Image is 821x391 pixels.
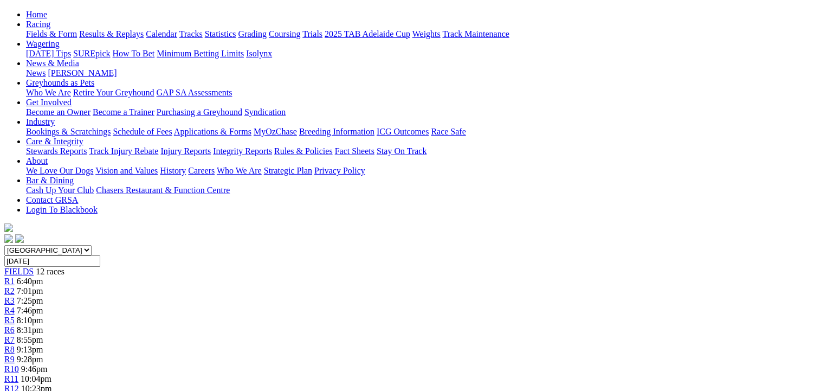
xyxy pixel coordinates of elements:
a: R5 [4,316,15,325]
a: Calendar [146,29,177,39]
div: Bar & Dining [26,185,817,195]
a: Racing [26,20,50,29]
a: R3 [4,296,15,305]
a: Get Involved [26,98,72,107]
a: Injury Reports [160,146,211,156]
a: Syndication [244,107,286,117]
a: FIELDS [4,267,34,276]
a: MyOzChase [254,127,297,136]
a: Bookings & Scratchings [26,127,111,136]
a: [PERSON_NAME] [48,68,117,78]
a: Wagering [26,39,60,48]
a: Minimum Betting Limits [157,49,244,58]
a: Weights [412,29,441,39]
a: R1 [4,277,15,286]
a: Results & Replays [79,29,144,39]
a: Fields & Form [26,29,77,39]
a: History [160,166,186,175]
div: News & Media [26,68,817,78]
span: 8:31pm [17,325,43,335]
a: Contact GRSA [26,195,78,204]
a: Greyhounds as Pets [26,78,94,87]
a: Purchasing a Greyhound [157,107,242,117]
span: 7:01pm [17,286,43,296]
span: 10:04pm [21,374,51,383]
a: Grading [238,29,267,39]
a: Tracks [179,29,203,39]
a: Breeding Information [299,127,374,136]
a: About [26,156,48,165]
a: GAP SA Assessments [157,88,232,97]
span: 9:13pm [17,345,43,354]
a: R11 [4,374,18,383]
a: Track Injury Rebate [89,146,158,156]
a: SUREpick [73,49,110,58]
div: Care & Integrity [26,146,817,156]
a: Applications & Forms [174,127,251,136]
img: twitter.svg [15,234,24,243]
a: Integrity Reports [213,146,272,156]
a: Chasers Restaurant & Function Centre [96,185,230,195]
a: ICG Outcomes [377,127,429,136]
a: Who We Are [26,88,71,97]
span: 8:10pm [17,316,43,325]
div: Industry [26,127,817,137]
img: facebook.svg [4,234,13,243]
a: Cash Up Your Club [26,185,94,195]
a: Retire Your Greyhound [73,88,154,97]
a: Bar & Dining [26,176,74,185]
a: 2025 TAB Adelaide Cup [325,29,410,39]
a: News & Media [26,59,79,68]
span: 7:25pm [17,296,43,305]
a: R10 [4,364,19,374]
a: Login To Blackbook [26,205,98,214]
a: We Love Our Dogs [26,166,93,175]
div: Racing [26,29,817,39]
a: Track Maintenance [443,29,509,39]
a: News [26,68,46,78]
a: R8 [4,345,15,354]
div: About [26,166,817,176]
a: R6 [4,325,15,335]
a: Become an Owner [26,107,90,117]
a: R7 [4,335,15,344]
a: Statistics [205,29,236,39]
a: Careers [188,166,215,175]
a: Strategic Plan [264,166,312,175]
a: Trials [302,29,322,39]
span: 6:40pm [17,277,43,286]
a: R2 [4,286,15,296]
a: Home [26,10,47,19]
a: Vision and Values [95,166,158,175]
a: Stay On Track [377,146,426,156]
a: How To Bet [113,49,155,58]
a: R4 [4,306,15,315]
a: [DATE] Tips [26,49,71,58]
img: logo-grsa-white.png [4,223,13,232]
a: R9 [4,355,15,364]
a: Care & Integrity [26,137,83,146]
a: Stewards Reports [26,146,87,156]
span: 9:46pm [21,364,48,374]
a: Become a Trainer [93,107,154,117]
div: Greyhounds as Pets [26,88,817,98]
span: 8:55pm [17,335,43,344]
span: 12 races [36,267,64,276]
a: Privacy Policy [314,166,365,175]
input: Select date [4,255,100,267]
a: Race Safe [431,127,466,136]
a: Industry [26,117,55,126]
div: Get Involved [26,107,817,117]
